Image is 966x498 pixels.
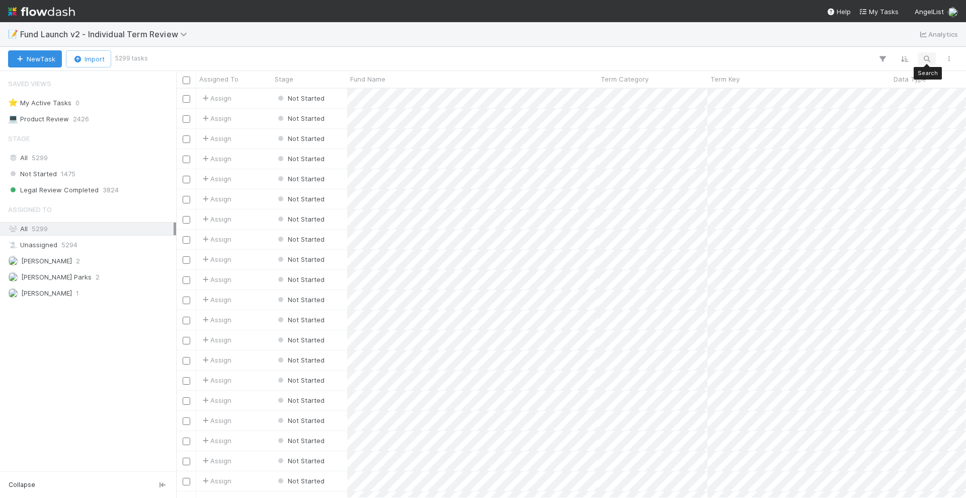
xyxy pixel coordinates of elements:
span: Not Started [276,396,325,404]
span: 💻 [8,114,18,123]
div: Not Started [276,194,325,204]
span: 2 [76,255,80,267]
div: Not Started [276,476,325,486]
span: Not Started [276,255,325,263]
div: Assign [200,315,231,325]
div: All [8,152,174,164]
span: Not Started [276,215,325,223]
span: Not Started [276,437,325,445]
button: NewTask [8,50,62,67]
input: Toggle Row Selected [183,95,190,103]
span: Not Started [276,296,325,304]
div: Not Started [276,174,325,184]
div: Not Started [276,436,325,446]
span: Assign [200,254,231,264]
span: Assign [200,456,231,466]
div: All [8,223,174,235]
span: Not Started [276,416,325,424]
input: Toggle Row Selected [183,156,190,163]
span: Assign [200,133,231,144]
span: Stage [275,74,293,84]
span: Assign [200,194,231,204]
span: Not Started [276,336,325,344]
a: Analytics [918,28,958,40]
span: 5294 [61,239,77,251]
span: Not Started [276,114,325,122]
div: Assign [200,335,231,345]
input: Toggle Row Selected [183,276,190,284]
div: Assign [200,395,231,405]
span: Assign [200,415,231,425]
img: avatar_5f70d5aa-aee0-4934-b4c6-fe98e66e39e6.png [8,272,18,282]
span: Stage [8,128,30,149]
span: 1 [76,287,79,300]
img: avatar_cc3a00d7-dd5c-4a2f-8d58-dd6545b20c0d.png [948,7,958,17]
span: [PERSON_NAME] Parks [21,273,92,281]
div: Assign [200,93,231,103]
span: Fund Launch v2 - Individual Term Review [20,29,192,39]
span: Assign [200,476,231,486]
span: Assign [200,436,231,446]
span: 0 [75,97,79,109]
span: Assigned To [199,74,238,84]
span: Assign [200,274,231,284]
a: My Tasks [859,7,899,17]
span: [PERSON_NAME] [21,289,72,297]
span: 2 [96,271,100,283]
span: Not Started [276,356,325,364]
input: Toggle Row Selected [183,176,190,183]
div: Not Started [276,93,325,103]
span: Saved Views [8,74,51,94]
span: Not Started [276,275,325,283]
span: 2426 [73,113,89,125]
span: Not Started [276,477,325,485]
div: Not Started [276,456,325,466]
span: Term Key [710,74,740,84]
div: Not Started [276,335,325,345]
div: Not Started [276,133,325,144]
span: [PERSON_NAME] [21,257,72,265]
input: Toggle All Rows Selected [183,77,190,84]
span: ⭐ [8,98,18,107]
div: Not Started [276,375,325,385]
div: Unassigned [8,239,174,251]
div: Not Started [276,113,325,123]
img: avatar_d055a153-5d46-4590-b65c-6ad68ba65107.png [8,288,18,298]
div: My Active Tasks [8,97,71,109]
div: Product Review [8,113,69,125]
span: Assign [200,154,231,164]
input: Toggle Row Selected [183,417,190,425]
div: Assign [200,355,231,365]
span: 3824 [103,184,119,196]
span: Assign [200,174,231,184]
span: Not Started [8,168,57,180]
input: Toggle Row Selected [183,115,190,123]
div: Not Started [276,315,325,325]
div: Assign [200,295,231,305]
span: Not Started [276,94,325,102]
img: logo-inverted-e16ddd16eac7371096b0.svg [8,3,75,20]
img: avatar_fee1282a-8af6-4c79-b7c7-bf2cfad99775.png [8,256,18,266]
div: Not Started [276,254,325,264]
input: Toggle Row Selected [183,357,190,365]
input: Toggle Row Selected [183,216,190,224]
input: Toggle Row Selected [183,478,190,485]
div: Not Started [276,355,325,365]
div: Help [827,7,851,17]
span: Assign [200,214,231,224]
input: Toggle Row Selected [183,438,190,445]
span: Not Started [276,175,325,183]
span: 📝 [8,30,18,38]
span: Not Started [276,195,325,203]
span: Assign [200,113,231,123]
div: Assign [200,375,231,385]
